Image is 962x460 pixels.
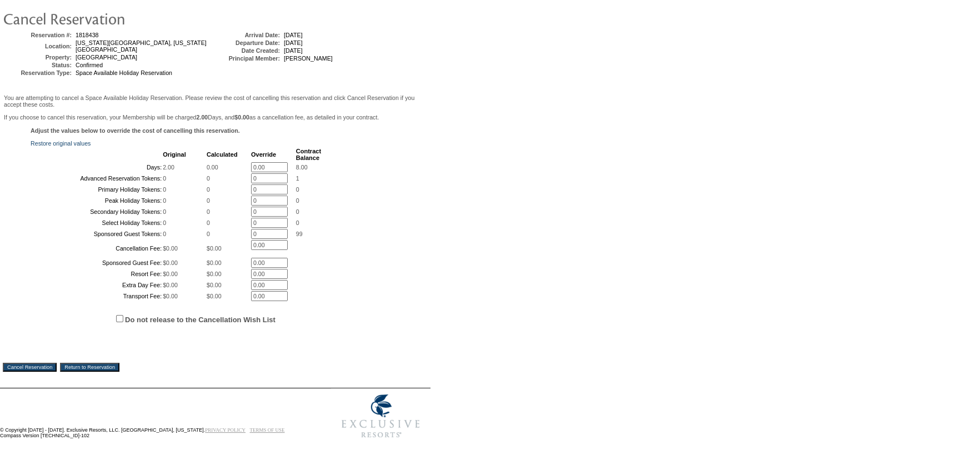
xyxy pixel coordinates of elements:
td: Select Holiday Tokens: [32,218,162,228]
td: Reservation Type: [5,69,72,76]
b: Adjust the values below to override the cost of cancelling this reservation. [31,127,240,134]
td: Resort Fee: [32,269,162,279]
span: 0 [296,186,299,193]
span: 0 [296,197,299,204]
a: TERMS OF USE [250,427,285,433]
span: [DATE] [284,47,303,54]
img: Exclusive Resorts [331,388,430,444]
span: $0.00 [163,245,178,252]
span: 0 [207,231,210,237]
span: 2.00 [163,164,174,171]
td: Location: [5,39,72,53]
span: 0 [163,231,166,237]
span: 0 [207,197,210,204]
td: Departure Date: [213,39,280,46]
span: [US_STATE][GEOGRAPHIC_DATA], [US_STATE][GEOGRAPHIC_DATA] [76,39,207,53]
span: Confirmed [76,62,103,68]
span: 0 [163,208,166,215]
span: $0.00 [207,293,222,299]
span: [DATE] [284,39,303,46]
b: Original [163,151,186,158]
td: Sponsored Guest Fee: [32,258,162,268]
td: Transport Fee: [32,291,162,301]
span: [GEOGRAPHIC_DATA] [76,54,137,61]
p: You are attempting to cancel a Space Available Holiday Reservation. Please review the cost of can... [4,94,427,108]
td: Arrival Date: [213,32,280,38]
span: $0.00 [207,259,222,266]
span: 99 [296,231,303,237]
b: Override [251,151,276,158]
b: 2.00 [197,114,208,121]
span: 0 [207,186,210,193]
p: If you choose to cancel this reservation, your Membership will be charged Days, and as a cancella... [4,114,427,121]
span: [DATE] [284,32,303,38]
img: pgTtlCancelRes.gif [3,7,225,29]
td: Reservation #: [5,32,72,38]
td: Secondary Holiday Tokens: [32,207,162,217]
span: $0.00 [207,271,222,277]
td: Days: [32,162,162,172]
span: 0 [207,219,210,226]
span: $0.00 [163,282,178,288]
span: 1 [296,175,299,182]
span: Space Available Holiday Reservation [76,69,172,76]
span: 8.00 [296,164,308,171]
b: Contract Balance [296,148,321,161]
td: Extra Day Fee: [32,280,162,290]
td: Status: [5,62,72,68]
span: $0.00 [207,245,222,252]
td: Peak Holiday Tokens: [32,196,162,206]
span: 1818438 [76,32,99,38]
span: 0 [207,208,210,215]
span: 0 [207,175,210,182]
span: 0 [296,208,299,215]
td: Principal Member: [213,55,280,62]
span: [PERSON_NAME] [284,55,333,62]
b: $0.00 [234,114,249,121]
label: Do not release to the Cancellation Wish List [125,316,275,324]
span: 0 [163,175,166,182]
a: PRIVACY POLICY [205,427,245,433]
span: $0.00 [163,271,178,277]
b: Calculated [207,151,238,158]
span: 0 [296,219,299,226]
td: Advanced Reservation Tokens: [32,173,162,183]
span: 0 [163,186,166,193]
span: $0.00 [163,293,178,299]
input: Return to Reservation [60,363,119,372]
input: Cancel Reservation [3,363,57,372]
span: 0 [163,219,166,226]
td: Date Created: [213,47,280,54]
a: Restore original values [31,140,91,147]
span: 0 [163,197,166,204]
td: Cancellation Fee: [32,240,162,257]
span: $0.00 [163,259,178,266]
td: Primary Holiday Tokens: [32,184,162,194]
span: 0.00 [207,164,218,171]
td: Sponsored Guest Tokens: [32,229,162,239]
span: $0.00 [207,282,222,288]
td: Property: [5,54,72,61]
